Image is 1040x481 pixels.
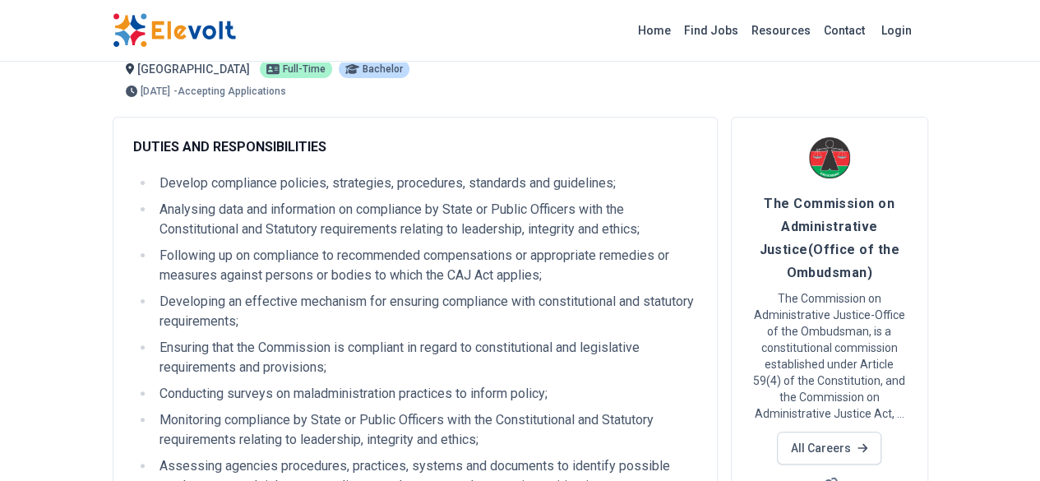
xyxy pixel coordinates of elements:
[155,384,697,404] li: Conducting surveys on maladministration practices to inform policy;
[777,432,881,465] a: All Careers
[141,86,170,96] span: [DATE]
[155,338,697,377] li: Ensuring that the Commission is compliant in regard to constitutional and legislative requirement...
[113,13,236,48] img: Elevolt
[751,290,908,422] p: The Commission on Administrative Justice-Office of the Ombudsman, is a constitutional commission ...
[155,173,697,193] li: Develop compliance policies, strategies, procedures, standards and guidelines;
[155,246,697,285] li: Following up on compliance to recommended compensations or appropriate remedies or measures again...
[809,137,850,178] img: The Commission on Administrative Justice(Office of the Ombudsman)
[283,64,326,74] span: Full-time
[155,410,697,450] li: Monitoring compliance by State or Public Officers with the Constitutional and Statutory requireme...
[631,17,677,44] a: Home
[137,62,250,76] span: [GEOGRAPHIC_DATA]
[958,402,1040,481] iframe: Chat Widget
[155,292,697,331] li: Developing an effective mechanism for ensuring compliance with constitutional and statutory requi...
[677,17,745,44] a: Find Jobs
[745,17,817,44] a: Resources
[363,64,403,74] span: Bachelor
[871,14,922,47] a: Login
[133,139,326,155] strong: DUTIES AND RESPONSIBILITIES
[817,17,871,44] a: Contact
[173,86,286,96] p: - Accepting Applications
[759,196,899,280] span: The Commission on Administrative Justice(Office of the Ombudsman)
[155,200,697,239] li: Analysing data and information on compliance by State or Public Officers with the Constitutional ...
